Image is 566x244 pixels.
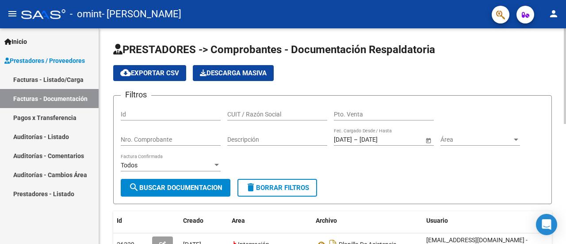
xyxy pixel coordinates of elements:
button: Descarga Masiva [193,65,274,81]
app-download-masive: Descarga masiva de comprobantes (adjuntos) [193,65,274,81]
span: Área [440,136,512,143]
datatable-header-cell: Archivo [312,211,423,230]
button: Borrar Filtros [237,179,317,197]
span: Inicio [4,37,27,46]
datatable-header-cell: Usuario [423,211,555,230]
span: Exportar CSV [120,69,179,77]
span: Creado [183,217,203,224]
button: Open calendar [424,136,433,145]
button: Exportar CSV [113,65,186,81]
span: Id [117,217,122,224]
div: Open Intercom Messenger [536,214,557,235]
span: – [354,136,358,143]
h3: Filtros [121,89,151,101]
span: Prestadores / Proveedores [4,56,85,66]
mat-icon: person [548,8,559,19]
button: Buscar Documentacion [121,179,230,197]
mat-icon: cloud_download [120,67,131,78]
input: Fecha fin [359,136,403,143]
mat-icon: menu [7,8,18,19]
span: Descarga Masiva [200,69,267,77]
span: Archivo [316,217,337,224]
datatable-header-cell: Id [113,211,149,230]
span: - omint [70,4,102,24]
datatable-header-cell: Creado [180,211,228,230]
span: Usuario [426,217,448,224]
input: Fecha inicio [334,136,352,143]
span: Buscar Documentacion [129,184,222,192]
span: PRESTADORES -> Comprobantes - Documentación Respaldatoria [113,43,435,56]
mat-icon: search [129,182,139,193]
mat-icon: delete [245,182,256,193]
span: - [PERSON_NAME] [102,4,181,24]
datatable-header-cell: Area [228,211,312,230]
span: Area [232,217,245,224]
span: Borrar Filtros [245,184,309,192]
span: Todos [121,162,138,169]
